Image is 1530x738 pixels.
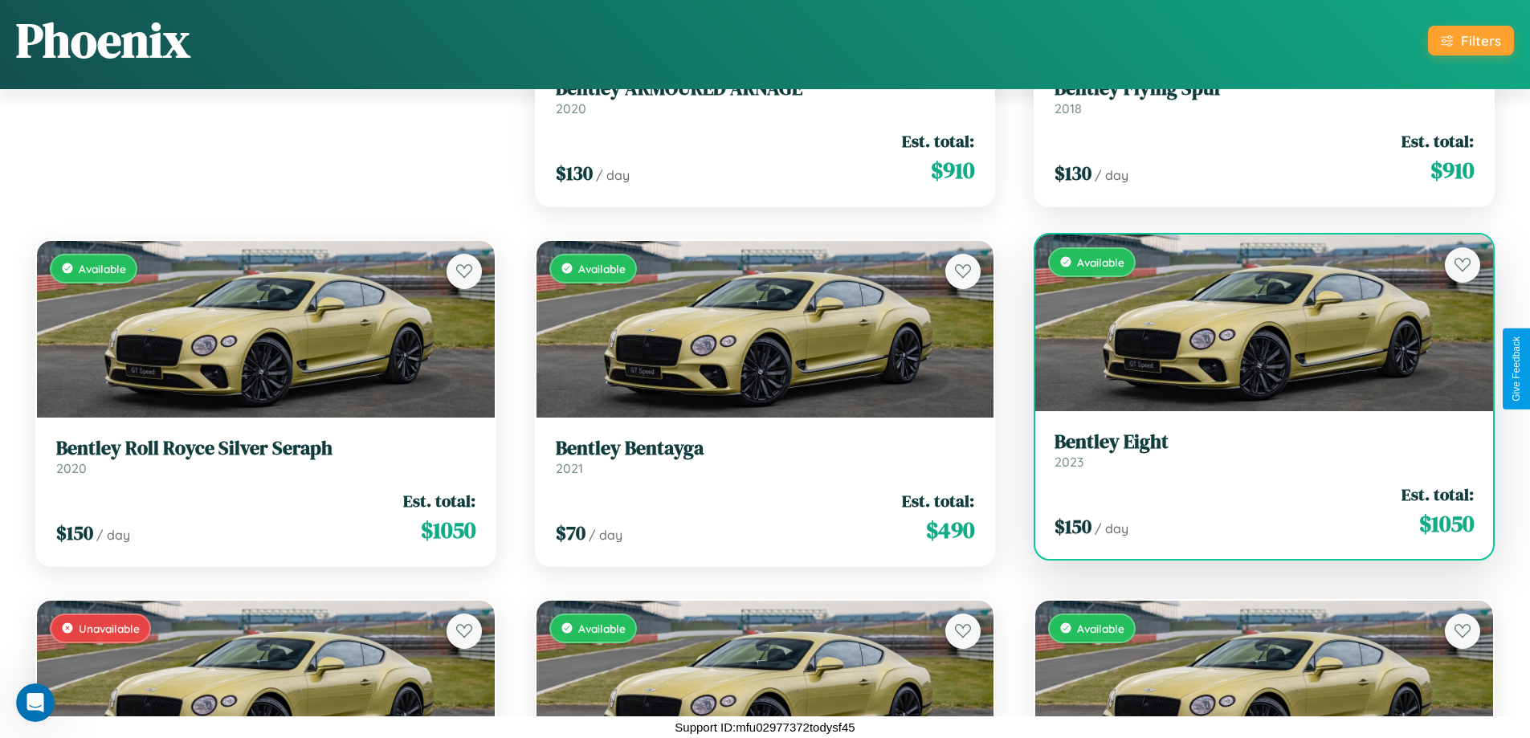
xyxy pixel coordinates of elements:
h3: Bentley Flying Spur [1055,77,1474,100]
span: Available [79,262,126,275]
span: $ 150 [56,520,93,546]
a: Bentley ARMOURED ARNAGE2020 [556,77,975,116]
span: / day [596,167,630,183]
span: $ 910 [931,154,974,186]
h3: Bentley ARMOURED ARNAGE [556,77,975,100]
button: Filters [1428,26,1514,55]
p: Support ID: mfu02977372todysf45 [675,716,855,738]
span: Available [578,262,626,275]
h1: Phoenix [16,7,190,73]
span: Est. total: [1401,129,1474,153]
span: Est. total: [902,129,974,153]
span: $ 910 [1430,154,1474,186]
span: $ 1050 [421,514,475,546]
span: $ 150 [1055,513,1091,540]
h3: Bentley Bentayga [556,437,975,460]
a: Bentley Roll Royce Silver Seraph2020 [56,437,475,476]
span: / day [589,527,622,543]
span: 2021 [556,460,583,476]
span: $ 490 [926,514,974,546]
h3: Bentley Roll Royce Silver Seraph [56,437,475,460]
span: Unavailable [79,622,140,635]
div: Filters [1461,32,1501,49]
a: Bentley Eight2023 [1055,430,1474,470]
span: Est. total: [902,489,974,512]
iframe: Intercom live chat [16,683,55,722]
span: 2020 [556,100,586,116]
span: Available [578,622,626,635]
a: Bentley Bentayga2021 [556,437,975,476]
span: Available [1077,255,1124,269]
span: $ 130 [1055,160,1091,186]
span: 2023 [1055,454,1083,470]
span: $ 70 [556,520,585,546]
a: Bentley Flying Spur2018 [1055,77,1474,116]
span: / day [1095,167,1128,183]
span: / day [96,527,130,543]
div: Give Feedback [1511,336,1522,402]
span: Est. total: [403,489,475,512]
span: 2020 [56,460,87,476]
span: / day [1095,520,1128,536]
h3: Bentley Eight [1055,430,1474,454]
span: 2018 [1055,100,1082,116]
span: Available [1077,622,1124,635]
span: $ 130 [556,160,593,186]
span: $ 1050 [1419,508,1474,540]
span: Est. total: [1401,483,1474,506]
